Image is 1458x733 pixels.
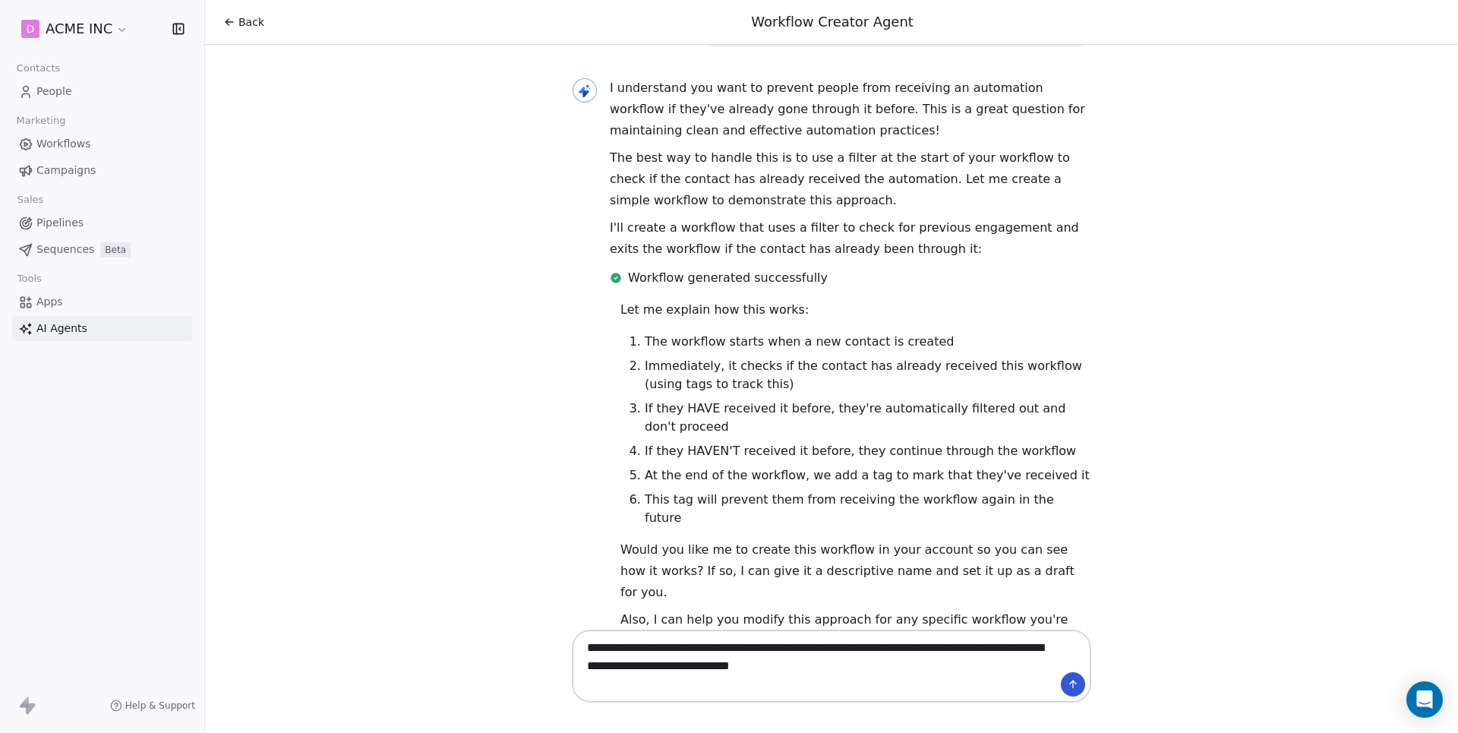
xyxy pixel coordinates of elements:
span: D [27,21,35,36]
span: Beta [100,242,131,257]
span: Sequences [36,242,94,257]
span: ACME INC [46,19,112,39]
li: If they HAVEN'T received it before, they continue through the workflow [645,442,1091,460]
span: Workflow generated successfully [628,269,828,287]
span: Back [238,14,264,30]
p: The best way to handle this is to use a filter at the start of your workflow to check if the cont... [610,147,1091,211]
a: AI Agents [12,316,192,341]
span: Workflow Creator Agent [751,14,914,30]
span: Help & Support [125,700,195,712]
span: Workflows [36,136,91,152]
li: Immediately, it checks if the contact has already received this workflow (using tags to track this) [645,357,1091,393]
a: Help & Support [110,700,195,712]
div: Open Intercom Messenger [1406,681,1443,718]
span: Tools [11,267,48,290]
a: Pipelines [12,210,192,235]
a: Workflows [12,131,192,156]
span: AI Agents [36,321,87,336]
a: Apps [12,289,192,314]
li: This tag will prevent them from receiving the workflow again in the future [645,491,1091,527]
p: I understand you want to prevent people from receiving an automation workflow if they've already ... [610,77,1091,141]
span: Apps [36,294,63,310]
a: People [12,79,192,104]
p: Would you like me to create this workflow in your account so you can see how it works? If so, I c... [620,539,1091,603]
a: SequencesBeta [12,237,192,262]
p: Let me explain how this works: [620,299,1091,321]
span: People [36,84,72,100]
a: Campaigns [12,158,192,183]
p: Also, I can help you modify this approach for any specific workflow you're working with. Would yo... [620,609,1091,673]
li: At the end of the workflow, we add a tag to mark that they've received it [645,466,1091,485]
li: If they HAVE received it before, they're automatically filtered out and don't proceed [645,400,1091,436]
span: Contacts [10,57,67,80]
span: Sales [11,188,50,211]
span: Marketing [10,109,72,132]
span: Pipelines [36,215,84,231]
p: I'll create a workflow that uses a filter to check for previous engagement and exits the workflow... [610,217,1091,260]
button: DACME INC [18,16,131,42]
span: Campaigns [36,163,96,179]
li: The workflow starts when a new contact is created [645,333,1091,351]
